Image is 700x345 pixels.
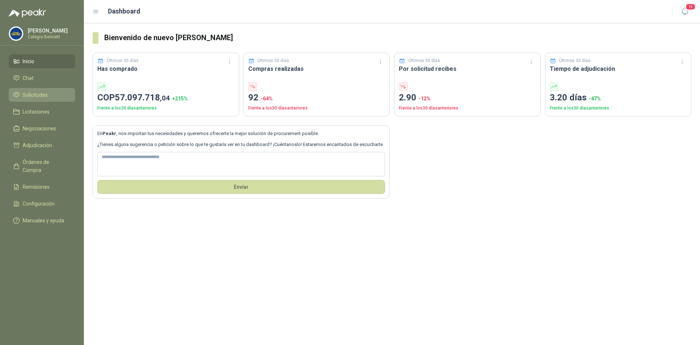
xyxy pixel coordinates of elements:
span: -64 % [261,96,273,101]
a: Manuales y ayuda [9,214,75,227]
img: Logo peakr [9,9,46,18]
h3: Bienvenido de nuevo [PERSON_NAME] [104,32,691,43]
p: 92 [248,91,385,105]
p: ¿Tienes alguna sugerencia o petición sobre lo que te gustaría ver en tu dashboard? ¡Cuéntanoslo! ... [97,141,385,148]
a: Configuración [9,197,75,211]
p: 2.90 [399,91,536,105]
span: Manuales y ayuda [23,216,64,225]
p: Frente a los 30 días anteriores [248,105,385,112]
span: Remisiones [23,183,50,191]
a: Licitaciones [9,105,75,119]
a: Remisiones [9,180,75,194]
h3: Por solicitud recibes [399,64,536,73]
p: COP [97,91,234,105]
h3: Compras realizadas [248,64,385,73]
a: Chat [9,71,75,85]
span: Configuración [23,200,55,208]
b: Peakr [102,131,116,136]
p: 3.20 días [550,91,687,105]
button: 14 [678,5,691,18]
span: Negociaciones [23,124,56,133]
p: Frente a los 30 días anteriores [399,105,536,112]
p: Últimos 30 días [408,57,440,64]
p: Frente a los 30 días anteriores [97,105,234,112]
a: Órdenes de Compra [9,155,75,177]
h3: Tiempo de adjudicación [550,64,687,73]
span: Licitaciones [23,108,50,116]
p: Últimos 30 días [257,57,289,64]
span: -12 % [419,96,431,101]
p: Frente a los 30 días anteriores [550,105,687,112]
p: Últimos 30 días [107,57,139,64]
span: Adjudicación [23,141,52,149]
span: Inicio [23,57,34,65]
h3: Has comprado [97,64,234,73]
span: 14 [685,3,696,10]
h1: Dashboard [108,6,140,16]
span: -47 % [589,96,601,101]
span: Solicitudes [23,91,48,99]
a: Solicitudes [9,88,75,102]
a: Negociaciones [9,122,75,135]
span: ,04 [160,94,170,102]
span: Órdenes de Compra [23,158,68,174]
p: Colegio Bennett [28,35,73,39]
a: Inicio [9,54,75,68]
button: Envíar [97,180,385,194]
p: Últimos 30 días [559,57,591,64]
p: En , nos importan tus necesidades y queremos ofrecerte la mejor solución de procurement posible. [97,130,385,137]
p: [PERSON_NAME] [28,28,73,33]
span: Chat [23,74,34,82]
span: + 215 % [172,96,188,101]
a: Adjudicación [9,138,75,152]
span: 57.097.718 [115,92,170,103]
img: Company Logo [9,27,23,41]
